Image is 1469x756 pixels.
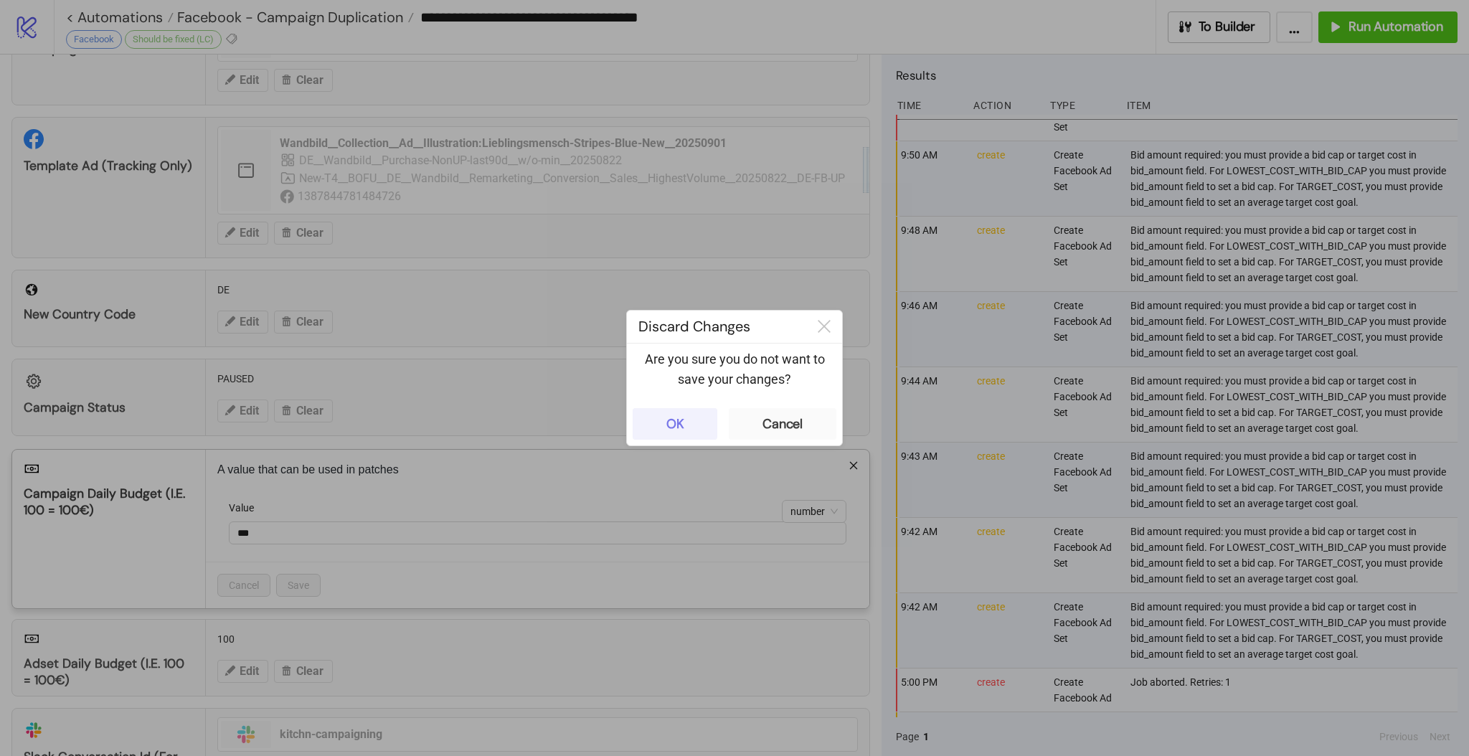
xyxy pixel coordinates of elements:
[633,408,717,440] button: OK
[762,416,803,433] div: Cancel
[666,416,684,433] div: OK
[627,311,806,343] div: Discard Changes
[638,349,831,390] p: Are you sure you do not want to save your changes?
[729,408,836,440] button: Cancel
